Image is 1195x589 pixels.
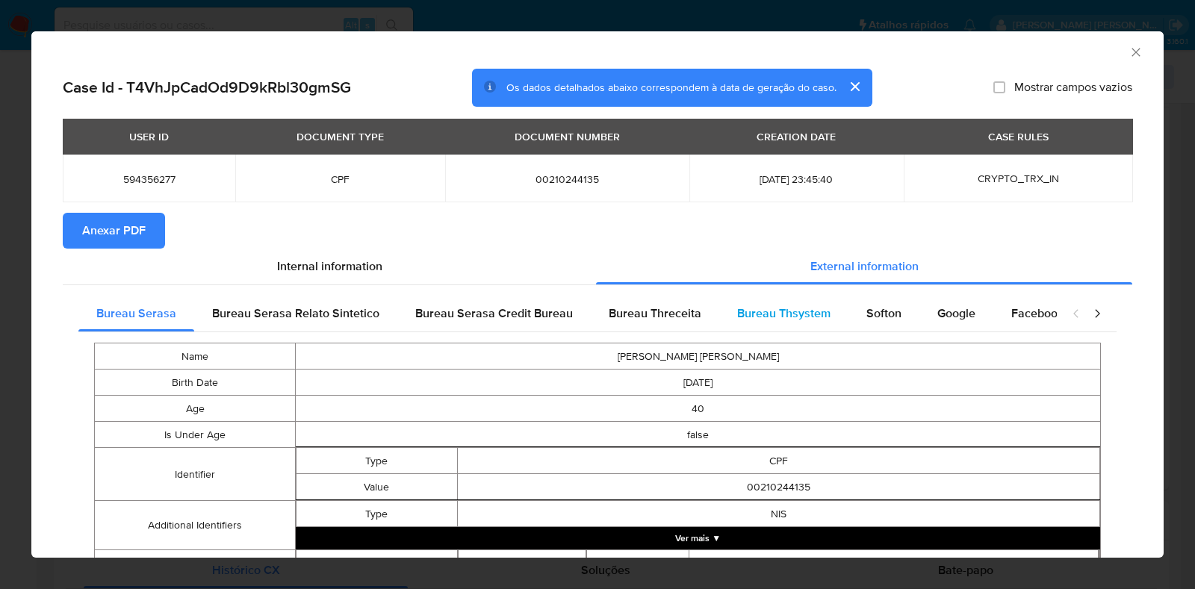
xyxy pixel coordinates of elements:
[212,305,379,322] span: Bureau Serasa Relato Sintetico
[415,305,573,322] span: Bureau Serasa Credit Bureau
[95,422,296,448] td: Is Under Age
[506,80,836,95] span: Os dados detalhados abaixo correspondem à data de geração do caso.
[95,396,296,422] td: Age
[937,305,975,322] span: Google
[458,550,586,577] td: Additional Information
[297,474,457,500] td: Value
[31,31,1164,558] div: closure-recommendation-modal
[457,448,1100,474] td: CPF
[836,69,872,105] button: cerrar
[63,249,1132,284] div: Detailed info
[82,214,146,247] span: Anexar PDF
[63,213,165,249] button: Anexar PDF
[993,81,1005,93] input: Mostrar campos vazios
[296,396,1101,422] td: 40
[95,501,296,550] td: Additional Identifiers
[609,305,701,322] span: Bureau Threceita
[296,343,1101,370] td: [PERSON_NAME] [PERSON_NAME]
[63,78,351,97] h2: Case Id - T4VhJpCadOd9D9kRbl30gmSG
[866,305,901,322] span: Softon
[506,124,629,149] div: DOCUMENT NUMBER
[120,124,178,149] div: USER ID
[296,527,1100,549] button: Expand array
[1011,305,1064,322] span: Facebook
[95,370,296,396] td: Birth Date
[95,448,296,501] td: Identifier
[1129,45,1142,58] button: Fechar a janela
[95,343,296,370] td: Name
[296,370,1101,396] td: [DATE]
[297,501,457,527] td: Type
[1014,80,1132,95] span: Mostrar campos vazios
[587,550,689,576] td: Cepnota
[979,124,1058,149] div: CASE RULES
[707,172,885,186] span: [DATE] 23:45:40
[457,501,1100,527] td: NIS
[463,172,671,186] span: 00210244135
[737,305,831,322] span: Bureau Thsystem
[297,448,457,474] td: Type
[78,296,1057,331] div: Detailed external info
[296,422,1101,448] td: false
[253,172,426,186] span: CPF
[810,258,919,275] span: External information
[81,172,217,186] span: 594356277
[689,550,1099,576] td: 10
[457,474,1100,500] td: 00210244135
[277,258,382,275] span: Internal information
[978,171,1059,186] span: CRYPTO_TRX_IN
[288,124,393,149] div: DOCUMENT TYPE
[748,124,845,149] div: CREATION DATE
[96,305,176,322] span: Bureau Serasa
